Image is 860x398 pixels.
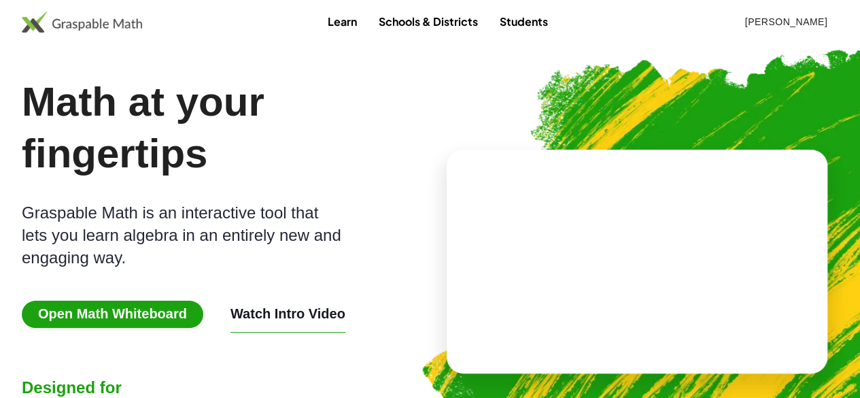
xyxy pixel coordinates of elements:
[22,301,203,328] span: Open Math Whiteboard
[22,76,425,180] h1: Math at your fingertips
[230,305,345,322] button: Watch Intro Video
[22,309,214,320] a: Open Math Whiteboard
[734,10,838,34] button: [PERSON_NAME]
[489,9,559,34] a: Students
[535,210,739,312] video: What is this? This is dynamic math notation. Dynamic math notation plays a central role in how Gr...
[744,16,827,27] span: [PERSON_NAME]
[368,9,489,34] a: Schools & Districts
[317,9,368,34] a: Learn
[22,201,348,269] div: Graspable Math is an interactive tool that lets you learn algebra in an entirely new and engaging...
